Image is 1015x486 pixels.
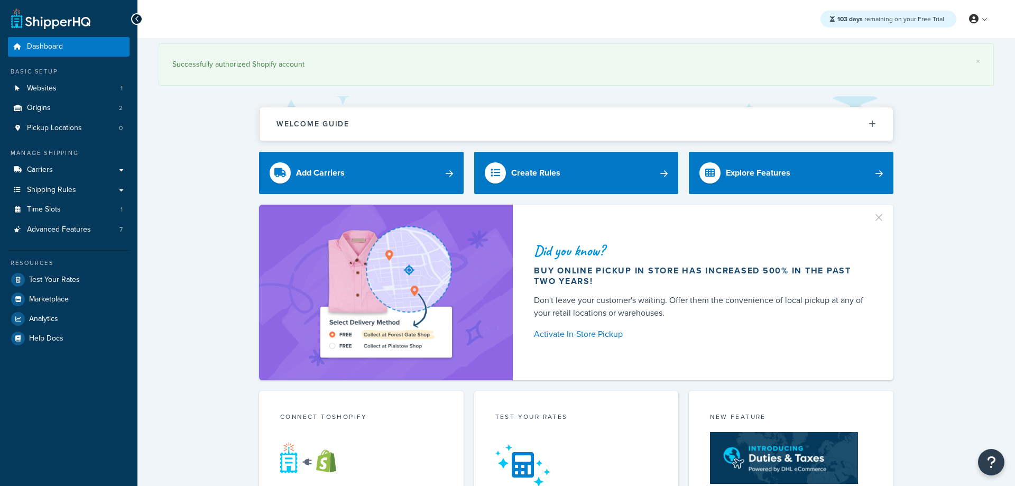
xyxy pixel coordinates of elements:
[8,98,130,118] a: Origins2
[27,104,51,113] span: Origins
[534,294,868,319] div: Don't leave your customer's waiting. Offer them the convenience of local pickup at any of your re...
[837,14,863,24] strong: 103 days
[8,79,130,98] li: Websites
[27,186,76,195] span: Shipping Rules
[27,42,63,51] span: Dashboard
[8,149,130,158] div: Manage Shipping
[710,412,872,424] div: New Feature
[29,334,63,343] span: Help Docs
[260,107,893,141] button: Welcome Guide
[121,84,123,93] span: 1
[8,220,130,240] a: Advanced Features7
[534,243,868,258] div: Did you know?
[280,442,346,473] img: connect-shq-shopify-9b9a8c5a.svg
[511,166,560,180] div: Create Rules
[978,449,1004,475] button: Open Resource Center
[8,37,130,57] a: Dashboard
[119,124,123,133] span: 0
[8,67,130,76] div: Basic Setup
[27,166,53,175] span: Carriers
[8,98,130,118] li: Origins
[259,152,464,194] a: Add Carriers
[8,200,130,219] li: Time Slots
[27,84,57,93] span: Websites
[119,104,123,113] span: 2
[29,295,69,304] span: Marketplace
[27,205,61,214] span: Time Slots
[276,120,349,128] h2: Welcome Guide
[119,225,123,234] span: 7
[8,270,130,289] a: Test Your Rates
[8,220,130,240] li: Advanced Features
[27,225,91,234] span: Advanced Features
[689,152,893,194] a: Explore Features
[495,412,658,424] div: Test your rates
[172,57,980,72] div: Successfully authorized Shopify account
[27,124,82,133] span: Pickup Locations
[8,118,130,138] a: Pickup Locations0
[534,327,868,342] a: Activate In-Store Pickup
[8,200,130,219] a: Time Slots1
[8,329,130,348] a: Help Docs
[121,205,123,214] span: 1
[8,309,130,328] a: Analytics
[29,276,80,285] span: Test Your Rates
[280,412,442,424] div: Connect to Shopify
[8,259,130,268] div: Resources
[29,315,58,324] span: Analytics
[976,57,980,66] a: ×
[8,79,130,98] a: Websites1
[837,14,944,24] span: remaining on your Free Trial
[8,160,130,180] a: Carriers
[726,166,790,180] div: Explore Features
[296,166,345,180] div: Add Carriers
[8,118,130,138] li: Pickup Locations
[8,290,130,309] a: Marketplace
[8,180,130,200] a: Shipping Rules
[474,152,679,194] a: Create Rules
[290,221,482,364] img: ad-shirt-map-b0359fc47e01cab431d101c4b569394f6a03f54285957d908178d52f29eb9668.png
[534,265,868,287] div: Buy online pickup in store has increased 500% in the past two years!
